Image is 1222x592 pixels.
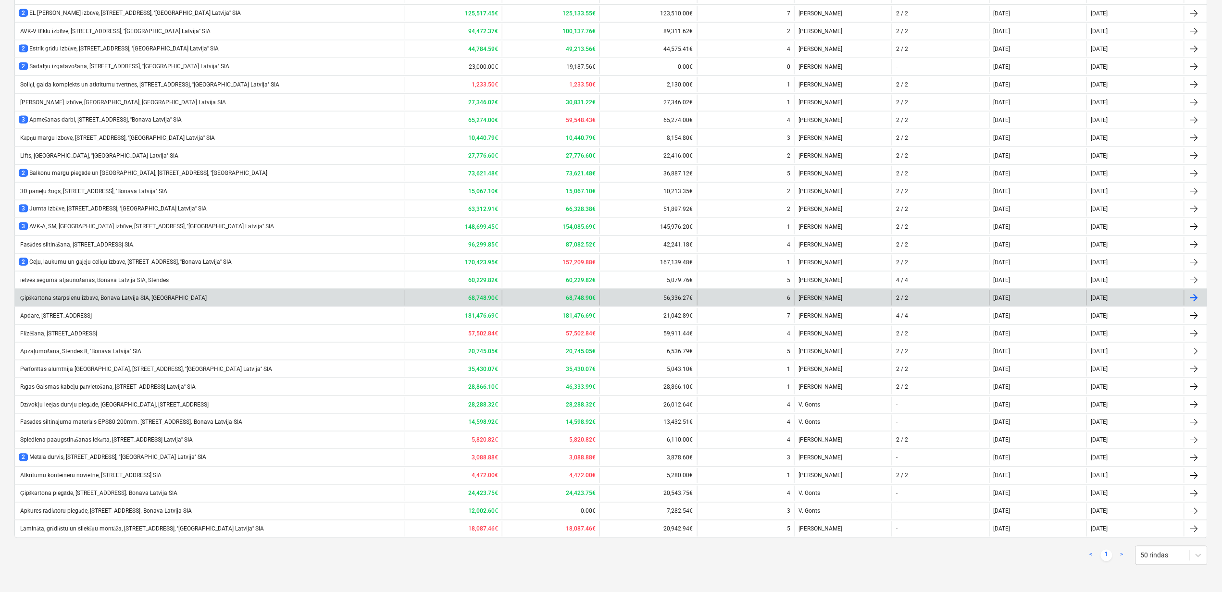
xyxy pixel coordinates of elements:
div: - [896,490,898,497]
div: [DATE] [994,490,1010,497]
div: [PERSON_NAME] [794,450,892,466]
div: [DATE] [994,117,1010,123]
div: [DATE] [1091,63,1108,70]
div: [PERSON_NAME] [794,379,892,395]
div: [DATE] [1091,383,1108,390]
div: [DATE] [1091,490,1108,497]
div: 7 [787,312,790,319]
div: [DATE] [994,312,1010,319]
div: 8,154.80€ [599,130,697,146]
b: 28,288.32€ [468,401,498,408]
div: [PERSON_NAME] [794,77,892,92]
b: 44,784.59€ [468,46,498,52]
div: AVK-A, SM, [GEOGRAPHIC_DATA] izbūve, [STREET_ADDRESS], ''[GEOGRAPHIC_DATA] Latvija'' SIA [19,222,274,231]
div: [DATE] [994,419,1010,426]
b: 73,621.48€ [468,170,498,177]
b: 57,502.84€ [566,330,596,337]
div: 1 [787,81,790,88]
div: [DATE] [1091,348,1108,355]
div: 2 / 2 [896,117,908,123]
div: [DATE] [994,472,1010,479]
div: 59,911.44€ [599,326,697,341]
b: 20,745.05€ [468,348,498,355]
div: 1 [787,383,790,390]
div: 2 / 2 [896,223,908,230]
b: 57,502.84€ [468,330,498,337]
div: [DATE] [994,63,1010,70]
b: 15,067.10€ [566,188,596,195]
div: [PERSON_NAME] [794,59,892,74]
div: 3D paneļu žogs, [STREET_ADDRESS], ''Bonava Latvija'' SIA [19,188,167,195]
b: 68,748.90€ [468,295,498,301]
div: 2 / 2 [896,472,908,479]
div: Ģipškartona starpsienu izbūve, Bonava Latvija SIA, [GEOGRAPHIC_DATA] [19,295,207,302]
div: 2 [787,28,790,35]
b: 157,209.88€ [562,259,596,266]
span: 2 [19,9,28,17]
div: Fasādes siltinājuma materiāls EPS80 200mm. [STREET_ADDRESS]. Bonava Latvija SIA [19,419,242,426]
div: 2 / 2 [896,383,908,390]
div: [DATE] [1091,223,1108,230]
div: [DATE] [1091,117,1108,123]
div: 27,346.02€ [599,95,697,110]
div: 36,887.12€ [599,166,697,181]
div: Atkritumu konteineru novietne, [STREET_ADDRESS] SIA [19,472,162,479]
b: 27,776.60€ [468,152,498,159]
div: [PERSON_NAME] [794,95,892,110]
b: 4,472.00€ [569,472,596,479]
div: 22,416.00€ [599,148,697,163]
div: 1 [787,259,790,266]
div: - [896,419,898,426]
div: 2 / 2 [896,135,908,141]
div: Rīgas Gaismas kabeļu pārvietošana, [STREET_ADDRESS] Latvija'' SIA [19,383,196,391]
div: [DATE] [994,295,1010,301]
b: 60,229.82€ [566,277,596,284]
b: 181,476.69€ [465,312,498,319]
div: 4 / 4 [896,277,908,284]
div: 4 [787,330,790,337]
div: 2 / 2 [896,46,908,52]
div: 4 [787,241,790,248]
b: 4,472.00€ [472,472,498,479]
div: 2 / 2 [896,99,908,106]
b: 60,229.82€ [468,277,498,284]
div: [DATE] [1091,508,1108,515]
div: [DATE] [1091,81,1108,88]
span: 3 [19,205,28,212]
div: 2 / 2 [896,366,908,372]
div: [PERSON_NAME] [794,130,892,146]
div: 1 [787,366,790,372]
div: 5,280.00€ [599,468,697,483]
div: Soliņi, galda komplekts un atkritumu tvertnes, [STREET_ADDRESS], ''[GEOGRAPHIC_DATA] Latvija'' SIA [19,81,279,88]
div: 7,282.54€ [599,504,697,519]
div: 42,241.18€ [599,237,697,252]
div: V. Gonts [794,486,892,501]
div: Estrik grīdu izbūve, [STREET_ADDRESS], ''[GEOGRAPHIC_DATA] Latvija'' SIA [19,45,219,53]
div: ietves seguma atjaunošanas, Bonava Latvija SIA, Stendes [19,277,169,284]
div: [PERSON_NAME] [794,184,892,199]
div: 2 / 2 [896,170,908,177]
b: 30,831.22€ [566,99,596,106]
div: 2 [787,206,790,212]
div: [PERSON_NAME] [794,148,892,163]
div: [DATE] [994,135,1010,141]
div: [PERSON_NAME] [794,24,892,39]
div: 0.00€ [502,504,599,519]
div: [PERSON_NAME] [794,308,892,323]
div: [DATE] [1091,188,1108,195]
div: 1 [787,99,790,106]
div: [PERSON_NAME] [794,272,892,288]
div: [PERSON_NAME] [794,41,892,57]
div: [DATE] [994,152,1010,159]
div: [DATE] [994,223,1010,230]
div: Sadalņu izgatavošana, [STREET_ADDRESS], ''[GEOGRAPHIC_DATA] Latvija'' SIA [19,62,229,71]
b: 3,088.88€ [472,455,498,461]
div: 4 [787,419,790,426]
div: [PERSON_NAME] [794,468,892,483]
div: 5,043.10€ [599,361,697,377]
div: [DATE] [1091,99,1108,106]
div: 4 [787,490,790,497]
div: [DATE] [994,437,1010,444]
div: [DATE] [1091,277,1108,284]
div: Lifts, [GEOGRAPHIC_DATA], ''[GEOGRAPHIC_DATA] Latvija'' SIA [19,152,178,159]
